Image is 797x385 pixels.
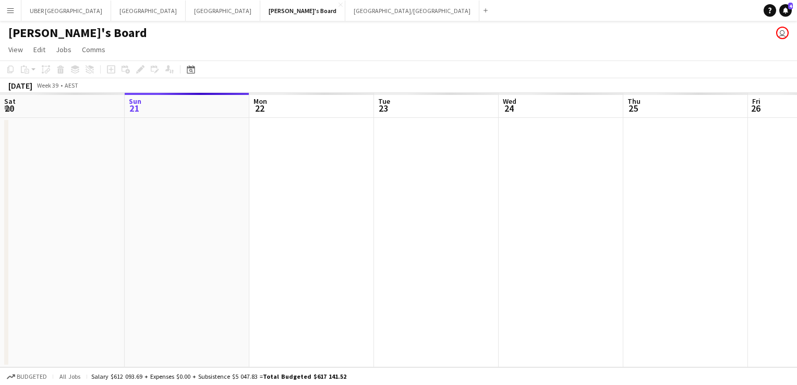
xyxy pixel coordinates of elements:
span: 4 [788,3,793,9]
span: Sat [4,97,16,106]
span: Week 39 [34,81,61,89]
a: Edit [29,43,50,56]
span: Total Budgeted $617 141.52 [263,372,346,380]
span: Comms [82,45,105,54]
span: 26 [751,102,760,114]
a: Jobs [52,43,76,56]
span: 25 [626,102,641,114]
button: [PERSON_NAME]'s Board [260,1,345,21]
span: Wed [503,97,516,106]
button: [GEOGRAPHIC_DATA] [186,1,260,21]
h1: [PERSON_NAME]'s Board [8,25,147,41]
div: AEST [65,81,78,89]
span: Tue [378,97,390,106]
div: Salary $612 093.69 + Expenses $0.00 + Subsistence $5 047.83 = [91,372,346,380]
span: 20 [3,102,16,114]
a: Comms [78,43,110,56]
span: 23 [377,102,390,114]
span: 24 [501,102,516,114]
button: Budgeted [5,371,49,382]
button: UBER [GEOGRAPHIC_DATA] [21,1,111,21]
span: Sun [129,97,141,106]
span: 22 [252,102,267,114]
span: Edit [33,45,45,54]
app-user-avatar: Tennille Moore [776,27,789,39]
span: All jobs [57,372,82,380]
span: Thu [627,97,641,106]
a: View [4,43,27,56]
span: View [8,45,23,54]
span: Budgeted [17,373,47,380]
button: [GEOGRAPHIC_DATA] [111,1,186,21]
span: 21 [127,102,141,114]
a: 4 [779,4,792,17]
span: Fri [752,97,760,106]
div: [DATE] [8,80,32,91]
span: Jobs [56,45,71,54]
button: [GEOGRAPHIC_DATA]/[GEOGRAPHIC_DATA] [345,1,479,21]
span: Mon [253,97,267,106]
